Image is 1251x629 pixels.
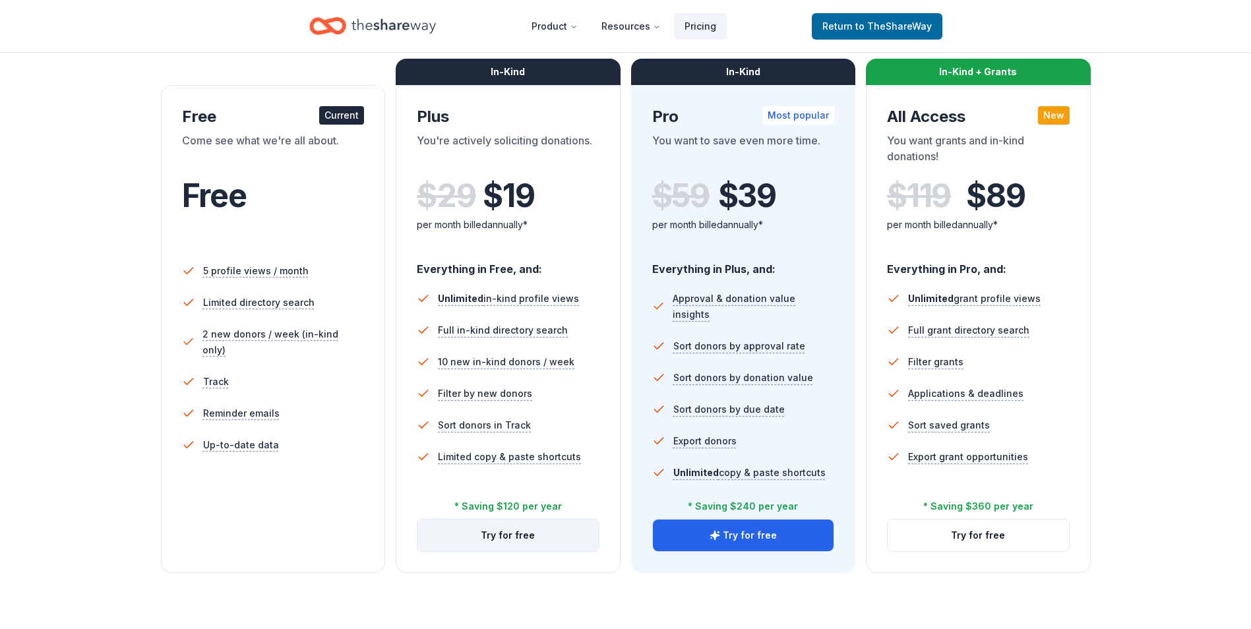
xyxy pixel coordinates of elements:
[908,293,1041,304] span: grant profile views
[908,417,990,433] span: Sort saved grants
[887,133,1070,169] div: You want grants and in-kind donations!
[438,293,483,304] span: Unlimited
[182,106,365,127] div: Free
[908,386,1023,402] span: Applications & deadlines
[652,250,835,278] div: Everything in Plus, and:
[417,520,599,551] button: Try for free
[887,217,1070,233] div: per month billed annually*
[908,449,1028,465] span: Export grant opportunities
[908,293,954,304] span: Unlimited
[438,449,581,465] span: Limited copy & paste shortcuts
[673,467,826,478] span: copy & paste shortcuts
[855,20,932,32] span: to TheShareWay
[923,498,1033,514] div: * Saving $360 per year
[887,106,1070,127] div: All Access
[1038,106,1070,125] div: New
[417,133,599,169] div: You're actively soliciting donations.
[673,338,805,354] span: Sort donors by approval rate
[673,467,719,478] span: Unlimited
[591,13,671,40] button: Resources
[438,386,532,402] span: Filter by new donors
[203,437,279,453] span: Up-to-date data
[652,217,835,233] div: per month billed annually*
[521,11,727,42] nav: Main
[812,13,942,40] a: Returnto TheShareWay
[762,106,834,125] div: Most popular
[182,176,247,215] span: Free
[887,250,1070,278] div: Everything in Pro, and:
[417,250,599,278] div: Everything in Free, and:
[688,498,798,514] div: * Saving $240 per year
[888,520,1069,551] button: Try for free
[822,18,932,34] span: Return
[521,13,588,40] button: Product
[908,354,963,370] span: Filter grants
[203,295,315,311] span: Limited directory search
[673,402,785,417] span: Sort donors by due date
[652,133,835,169] div: You want to save even more time.
[483,177,534,214] span: $ 19
[673,291,834,322] span: Approval & donation value insights
[319,106,364,125] div: Current
[673,370,813,386] span: Sort donors by donation value
[631,59,856,85] div: In-Kind
[438,417,531,433] span: Sort donors in Track
[653,520,834,551] button: Try for free
[202,326,364,358] span: 2 new donors / week (in-kind only)
[417,106,599,127] div: Plus
[673,433,737,449] span: Export donors
[718,177,776,214] span: $ 39
[652,106,835,127] div: Pro
[396,59,621,85] div: In-Kind
[966,177,1025,214] span: $ 89
[438,354,574,370] span: 10 new in-kind donors / week
[203,405,280,421] span: Reminder emails
[203,263,309,279] span: 5 profile views / month
[674,13,727,40] a: Pricing
[438,293,579,304] span: in-kind profile views
[908,322,1029,338] span: Full grant directory search
[438,322,568,338] span: Full in-kind directory search
[309,11,436,42] a: Home
[866,59,1091,85] div: In-Kind + Grants
[454,498,562,514] div: * Saving $120 per year
[203,374,229,390] span: Track
[182,133,365,169] div: Come see what we're all about.
[417,217,599,233] div: per month billed annually*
